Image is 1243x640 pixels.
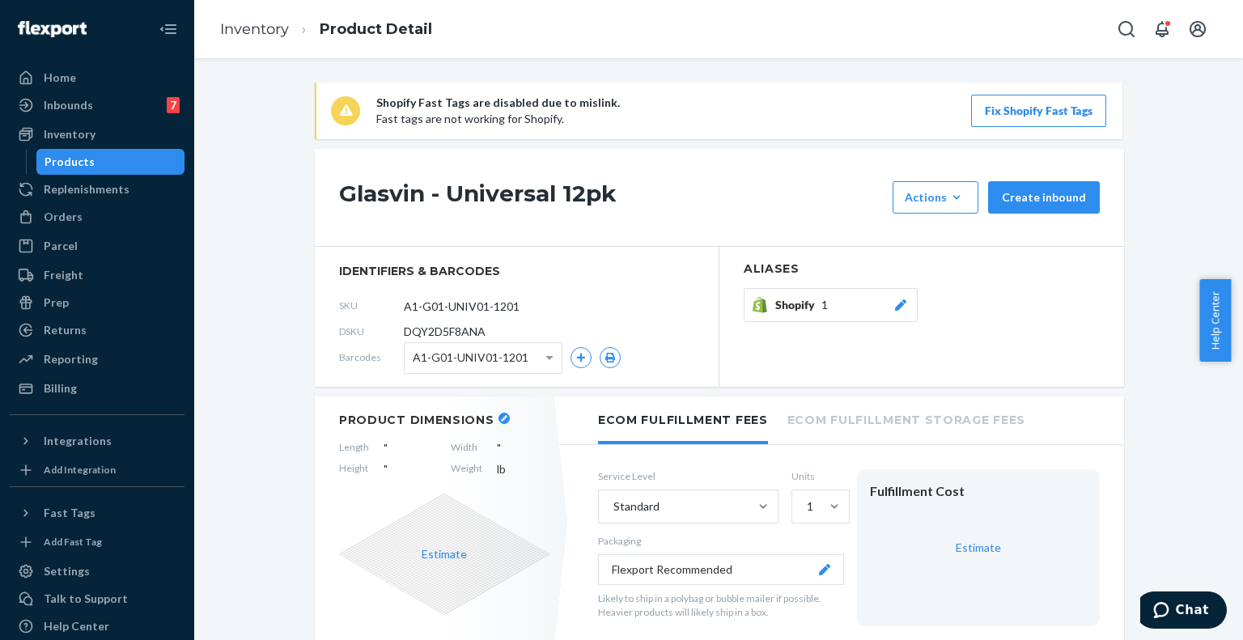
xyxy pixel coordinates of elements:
[339,440,369,456] span: Length
[339,413,494,427] h2: Product Dimensions
[612,498,613,515] input: Standard
[44,591,128,607] div: Talk to Support
[451,461,482,477] span: Weight
[805,498,807,515] input: 1
[10,500,185,526] button: Fast Tags
[10,121,185,147] a: Inventory
[10,428,185,454] button: Integrations
[905,189,966,206] div: Actions
[10,586,185,612] button: Talk to Support
[413,344,528,371] span: A1-G01-UNIV01-1201
[44,505,95,521] div: Fast Tags
[220,20,289,38] a: Inventory
[10,176,185,202] a: Replenishments
[339,263,694,279] span: identifiers & barcodes
[497,461,549,477] span: lb
[497,441,501,455] span: "
[339,350,404,364] span: Barcodes
[598,554,844,585] button: Flexport Recommended
[384,441,388,455] span: "
[10,92,185,118] a: Inbounds7
[44,181,129,197] div: Replenishments
[44,380,77,396] div: Billing
[44,322,87,338] div: Returns
[10,317,185,343] a: Returns
[744,288,918,322] button: Shopify1
[613,498,660,515] div: Standard
[10,532,185,552] a: Add Fast Tag
[10,346,185,372] a: Reporting
[807,498,813,515] div: 1
[971,95,1106,127] button: Fix Shopify Fast Tags
[598,534,844,548] p: Packaging
[1110,13,1143,45] button: Open Search Box
[45,154,95,170] div: Products
[44,70,76,86] div: Home
[10,558,185,584] a: Settings
[10,204,185,230] a: Orders
[598,396,768,444] li: Ecom Fulfillment Fees
[376,111,620,127] p: Fast tags are not working for Shopify.
[10,290,185,316] a: Prep
[320,20,432,38] a: Product Detail
[44,535,102,549] div: Add Fast Tag
[598,469,778,483] label: Service Level
[44,463,116,477] div: Add Integration
[775,297,821,313] span: Shopify
[787,396,1025,441] li: Ecom Fulfillment Storage Fees
[207,6,445,53] ol: breadcrumbs
[44,126,95,142] div: Inventory
[598,591,844,619] p: Likely to ship in a polybag or bubble mailer if possible. Heavier products will likely ship in a ...
[44,209,83,225] div: Orders
[744,263,1100,275] h2: Aliases
[10,460,185,480] a: Add Integration
[791,469,844,483] label: Units
[988,181,1100,214] button: Create inbound
[44,238,78,254] div: Parcel
[152,13,185,45] button: Close Navigation
[870,482,1087,501] div: Fulfillment Cost
[44,563,90,579] div: Settings
[167,97,180,113] div: 7
[10,613,185,639] a: Help Center
[339,461,369,477] span: Height
[44,97,93,113] div: Inbounds
[821,297,828,313] span: 1
[44,295,69,311] div: Prep
[956,540,1001,554] a: Estimate
[1140,591,1227,632] iframe: Opens a widget where you can chat to one of our agents
[44,267,83,283] div: Freight
[36,149,185,175] a: Products
[339,299,404,312] span: SKU
[422,546,467,562] button: Estimate
[404,324,486,340] span: DQY2D5F8ANA
[1199,279,1231,362] button: Help Center
[18,21,87,37] img: Flexport logo
[893,181,978,214] button: Actions
[339,324,404,338] span: DSKU
[44,433,112,449] div: Integrations
[10,233,185,259] a: Parcel
[1181,13,1214,45] button: Open account menu
[44,351,98,367] div: Reporting
[376,95,620,111] p: Shopify Fast Tags are disabled due to mislink.
[10,375,185,401] a: Billing
[1146,13,1178,45] button: Open notifications
[384,462,388,476] span: "
[451,440,482,456] span: Width
[10,65,185,91] a: Home
[339,181,885,214] h1: Glasvin - Universal 12pk
[10,262,185,288] a: Freight
[44,618,109,634] div: Help Center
